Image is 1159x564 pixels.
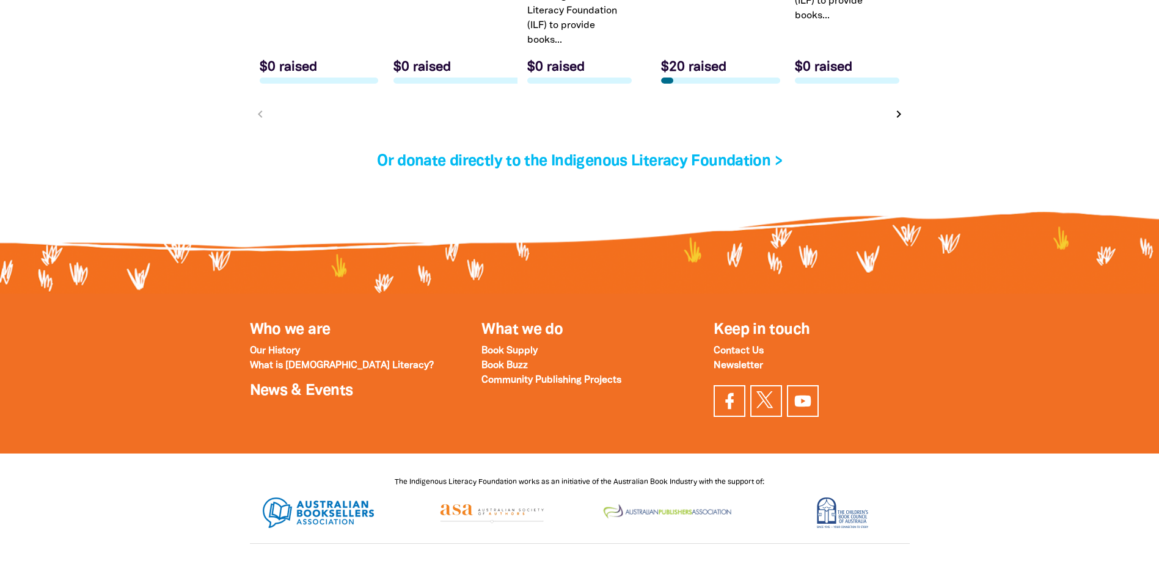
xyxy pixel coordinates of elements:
a: What we do [481,323,563,337]
a: Find us on Twitter [750,385,782,417]
a: Who we are [250,323,331,337]
span: Keep in touch [714,323,810,337]
span: The Indigenous Literacy Foundation works as an initiative of the Australian Book Industry with th... [395,479,764,485]
a: Community Publishing Projects [481,376,621,385]
i: chevron_right [891,107,906,121]
a: Contact Us [714,347,764,355]
a: Newsletter [714,361,763,370]
a: What is [DEMOGRAPHIC_DATA] Literacy? [250,361,434,370]
a: Our History [250,347,300,355]
a: Or donate directly to the Indigenous Literacy Foundation > [377,154,782,168]
a: News & Events [250,384,353,398]
a: Find us on YouTube [787,385,819,417]
a: Book Buzz [481,361,528,370]
a: Visit our facebook page [714,385,745,417]
button: Next page [890,106,907,123]
a: Book Supply [481,347,538,355]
